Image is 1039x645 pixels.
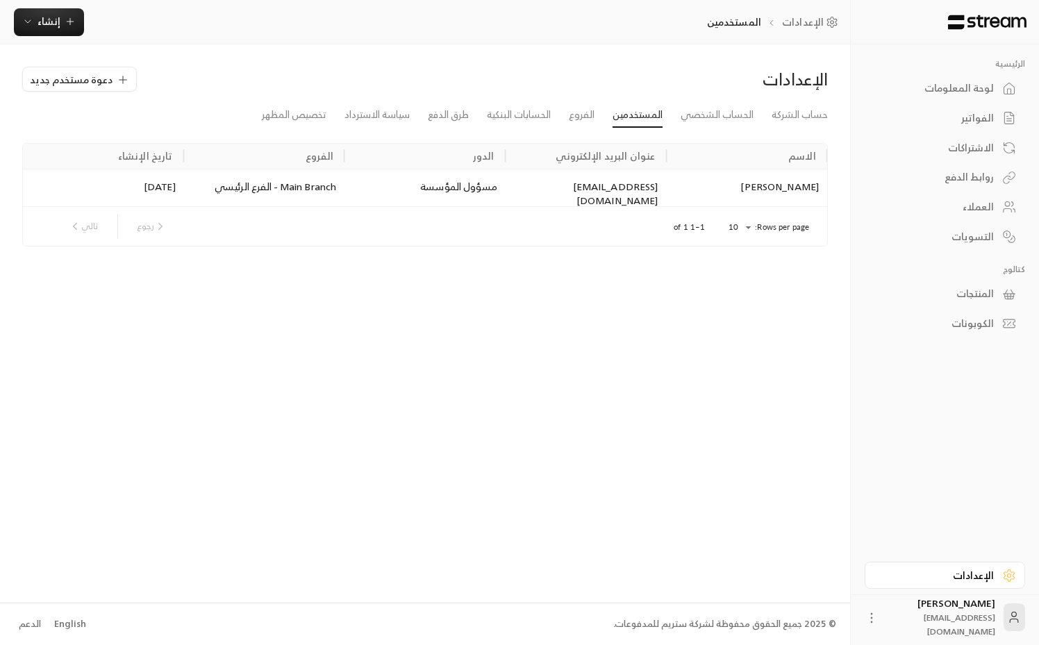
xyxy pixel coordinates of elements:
div: [DATE] [23,169,184,218]
p: 1–1 of 1 [674,221,705,233]
div: الفروع [306,147,333,165]
div: 10 [722,219,755,236]
a: العملاء [865,194,1025,221]
div: الإعدادات [432,68,828,90]
button: إنشاء [14,8,84,36]
button: دعوة مستخدم جديد [22,67,137,92]
a: الإعدادات [782,15,843,29]
div: [PERSON_NAME] [887,596,995,638]
span: [EMAIL_ADDRESS][DOMAIN_NAME] [924,610,995,639]
div: English [54,617,86,631]
div: الدور [473,147,494,165]
a: الاشتراكات [865,134,1025,161]
div: المنتجات [882,287,994,301]
span: إنشاء [38,12,60,30]
a: الكوبونات [865,310,1025,337]
p: كتالوج [865,264,1025,275]
p: المستخدمين [707,15,761,29]
a: لوحة المعلومات [865,75,1025,102]
span: دعوة مستخدم جديد [30,72,113,87]
div: الإعدادات [882,569,994,583]
nav: breadcrumb [707,15,843,29]
div: تاريخ الإنشاء [118,147,172,165]
div: لوحة المعلومات [882,81,994,95]
a: الفواتير [865,105,1025,132]
div: العملاء [882,200,994,214]
a: طرق الدفع [428,103,469,127]
div: Main Branch - الفرع الرئيسي [192,180,337,196]
div: الاسم [788,147,816,165]
a: تخصيص المظهر [262,103,326,127]
a: الإعدادات [865,562,1025,589]
div: مسؤول المؤسسة [353,180,497,196]
p: Rows per page: [755,221,809,233]
a: الفروع [569,103,595,127]
div: روابط الدفع [882,170,994,184]
a: سياسة الاسترداد [344,103,410,127]
a: الحسابات البنكية [487,103,551,127]
div: © 2025 جميع الحقوق محفوظة لشركة ستريم للمدفوعات. [613,617,836,631]
a: الدعم [14,612,45,637]
div: الاشتراكات [882,141,994,155]
a: الحساب الشخصي [681,103,754,127]
a: المنتجات [865,280,1025,308]
a: المستخدمين [613,103,663,128]
div: tools@mashurah.sa [506,169,667,218]
p: الرئيسية [865,58,1025,69]
div: التسويات [882,230,994,244]
div: الكوبونات [882,317,994,330]
a: حساب الشركة [772,103,828,127]
a: التسويات [865,223,1025,250]
div: عنوان البريد الإلكتروني [556,147,655,165]
div: [PERSON_NAME] [666,169,827,218]
a: روابط الدفع [865,164,1025,191]
div: الفواتير [882,111,994,125]
img: Logo [947,15,1028,30]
